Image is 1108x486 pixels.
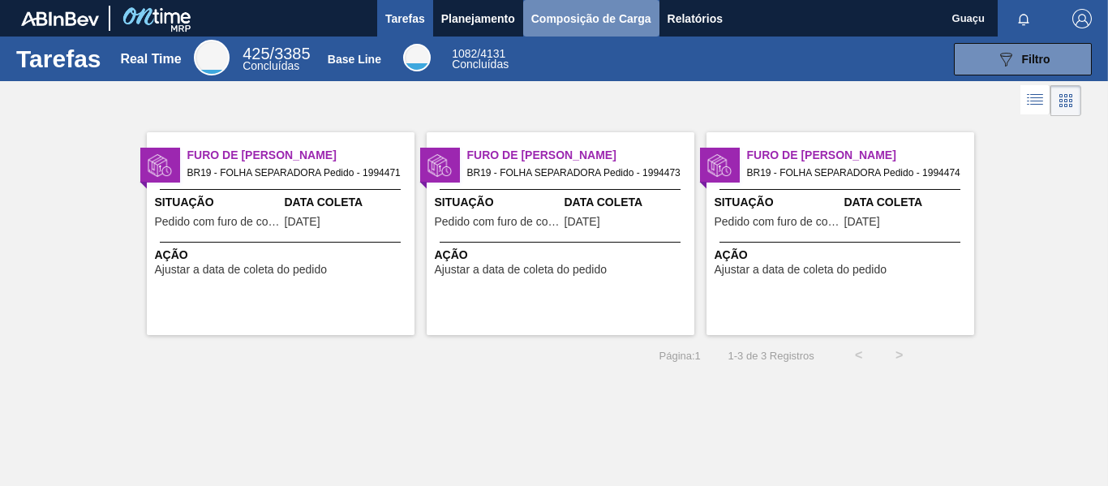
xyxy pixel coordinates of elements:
span: Planejamento [441,9,515,28]
span: Data Coleta [565,194,690,211]
span: Pedido com furo de coleta [435,216,560,228]
div: Real Time [243,47,310,71]
span: / 3385 [243,45,310,62]
span: / 4131 [452,47,505,60]
span: Concluídas [243,59,299,72]
button: Notificações [998,7,1050,30]
span: Ação [435,247,690,264]
span: Relatórios [668,9,723,28]
span: Furo de Coleta [747,147,974,164]
img: status [707,153,732,178]
span: Situação [715,194,840,211]
span: 425 [243,45,269,62]
div: Base Line [403,44,431,71]
span: Página : 1 [659,350,701,362]
div: Real Time [120,52,181,67]
img: Logout [1072,9,1092,28]
span: 21/08/2025 [565,216,600,228]
span: Pedido com furo de coleta [715,216,840,228]
div: Visão em Cards [1050,85,1081,116]
span: Furo de Coleta [467,147,694,164]
span: Composição de Carga [531,9,651,28]
span: Situação [435,194,560,211]
span: 28/08/2025 [844,216,880,228]
span: Ajustar a data de coleta do pedido [715,264,887,276]
span: Tarefas [385,9,425,28]
div: Base Line [328,53,381,66]
span: 1082 [452,47,477,60]
span: Furo de Coleta [187,147,414,164]
span: Situação [155,194,281,211]
div: Visão em Lista [1020,85,1050,116]
span: Pedido com furo de coleta [155,216,281,228]
span: Concluídas [452,58,509,71]
span: Ajustar a data de coleta do pedido [435,264,608,276]
img: status [148,153,172,178]
span: Ajustar a data de coleta do pedido [155,264,328,276]
span: Ação [155,247,410,264]
span: 26/08/2025 [285,216,320,228]
img: status [427,153,452,178]
img: TNhmsLtSVTkK8tSr43FrP2fwEKptu5GPRR3wAAAABJRU5ErkJggg== [21,11,99,26]
button: Filtro [954,43,1092,75]
span: BR19 - FOLHA SEPARADORA Pedido - 1994473 [467,164,681,182]
div: Base Line [452,49,509,70]
span: Ação [715,247,970,264]
span: Filtro [1022,53,1050,66]
span: BR19 - FOLHA SEPARADORA Pedido - 1994474 [747,164,961,182]
h1: Tarefas [16,49,101,68]
div: Real Time [194,40,230,75]
button: < [839,335,879,376]
span: 1 - 3 de 3 Registros [725,350,814,362]
span: Data Coleta [844,194,970,211]
span: BR19 - FOLHA SEPARADORA Pedido - 1994471 [187,164,402,182]
span: Data Coleta [285,194,410,211]
button: > [879,335,920,376]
